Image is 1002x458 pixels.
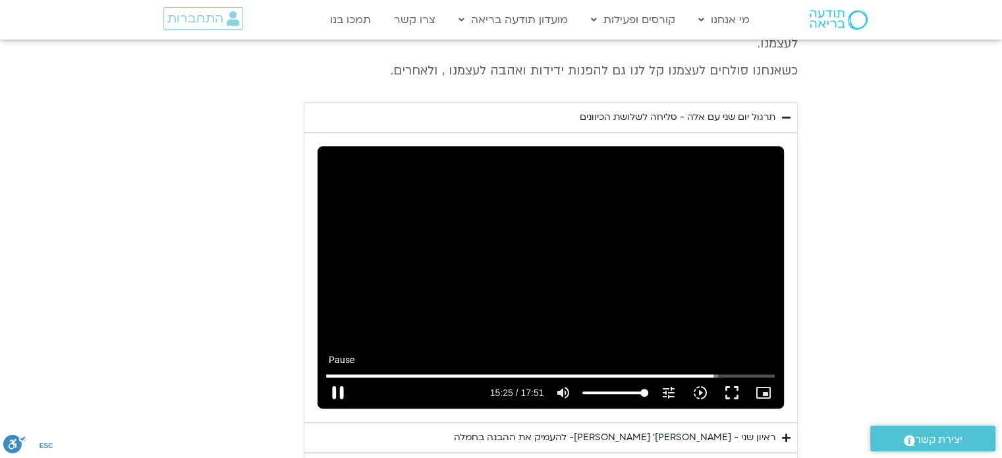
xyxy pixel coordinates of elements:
[580,109,775,125] div: תרגול יום שני עם אלה - סליחה לשלושת הכיוונים
[452,7,574,32] a: מועדון תודעה בריאה
[692,7,756,32] a: מי אנחנו
[870,426,995,451] a: יצירת קשר
[584,7,682,32] a: קורסים ופעילות
[454,430,775,445] div: ראיון שני - [PERSON_NAME]׳ [PERSON_NAME]- להעמיק את ההבנה בחמלה
[304,422,798,453] summary: ראיון שני - [PERSON_NAME]׳ [PERSON_NAME]- להעמיק את ההבנה בחמלה
[810,10,868,30] img: תודעה בריאה
[915,431,962,449] span: יצירת קשר
[163,7,243,30] a: התחברות
[323,7,377,32] a: תמכו בנו
[304,102,798,132] summary: תרגול יום שני עם אלה - סליחה לשלושת הכיוונים
[387,7,442,32] a: צרו קשר
[304,62,798,79] p: כשאנחנו סולחים לעצמנו קל לנו גם להפנות ידידות ואהבה לעצמנו , ולאחרים.
[167,11,223,26] span: התחברות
